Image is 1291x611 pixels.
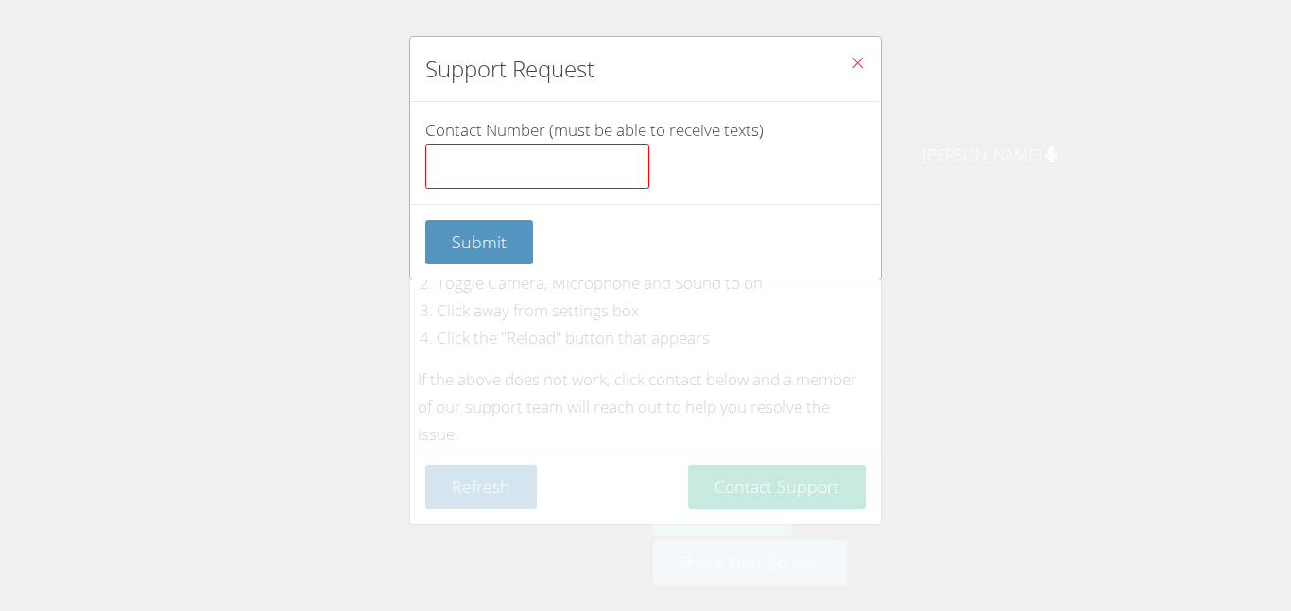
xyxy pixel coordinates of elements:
[425,119,866,189] label: Contact Number (must be able to receive texts)
[425,220,533,264] button: Submit
[425,144,649,190] input: Contact Number (must be able to receive texts)
[425,52,594,86] h2: Support Request
[452,230,507,253] span: Submit
[835,37,881,94] button: Close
